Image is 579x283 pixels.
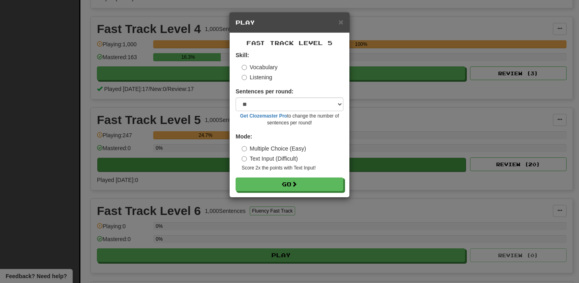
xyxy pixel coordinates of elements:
[236,133,252,140] strong: Mode:
[242,146,247,151] input: Multiple Choice (Easy)
[240,113,287,119] a: Get Clozemaster Pro
[246,39,333,46] span: Fast Track Level 5
[236,178,343,191] button: Go
[236,52,249,58] strong: Skill:
[242,155,298,163] label: Text Input (Difficult)
[242,145,306,153] label: Multiple Choice (Easy)
[339,18,343,26] button: Close
[242,165,343,171] small: Score 2x the points with Text Input !
[242,75,247,80] input: Listening
[242,65,247,70] input: Vocabulary
[236,87,294,95] label: Sentences per round:
[236,19,343,27] h5: Play
[236,113,343,126] small: to change the number of sentences per round!
[339,17,343,27] span: ×
[242,73,272,81] label: Listening
[242,63,277,71] label: Vocabulary
[242,156,247,161] input: Text Input (Difficult)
